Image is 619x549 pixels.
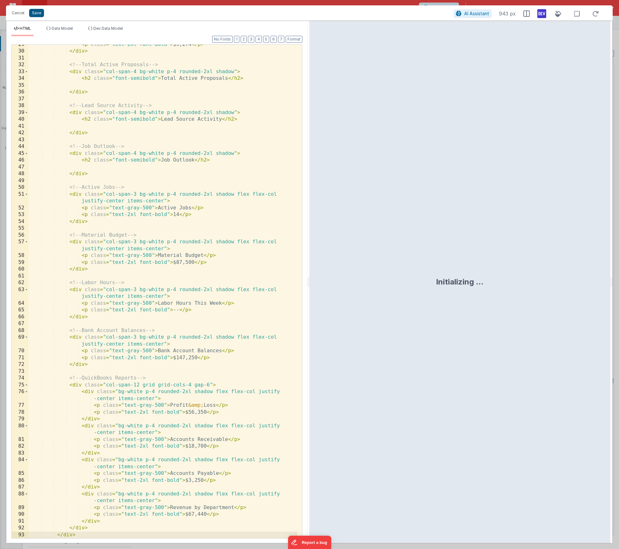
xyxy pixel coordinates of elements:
[12,48,28,55] div: 30
[12,191,28,205] div: 51
[12,532,28,539] div: 93
[270,36,277,43] button: 6
[12,89,28,96] div: 36
[9,9,28,17] button: Cancel
[12,232,28,239] div: 56
[12,239,28,252] div: 57
[12,375,28,382] div: 74
[12,409,28,416] div: 78
[286,36,302,43] button: Format
[12,184,28,191] div: 50
[12,68,28,75] div: 33
[12,504,28,511] div: 89
[12,477,28,484] div: 86
[12,334,28,348] div: 69
[12,450,28,457] div: 83
[12,61,28,68] div: 32
[12,130,28,137] div: 42
[12,137,28,144] div: 43
[12,225,28,232] div: 55
[12,327,28,334] div: 68
[12,443,28,450] div: 82
[12,518,28,525] div: 91
[12,218,28,225] div: 54
[12,266,28,273] div: 60
[12,75,28,82] div: 34
[12,143,28,150] div: 44
[12,348,28,354] div: 70
[12,279,28,286] div: 62
[256,36,262,43] button: 4
[12,402,28,409] div: 77
[12,96,28,103] div: 37
[52,26,73,31] span: Data Model
[20,26,31,31] span: HTML
[454,10,491,18] button: AI Assistant
[12,273,28,280] div: 61
[12,55,28,62] div: 31
[12,320,28,327] div: 67
[288,536,331,549] iframe: Marker.io feedback button
[234,36,239,43] button: 1
[12,170,28,177] div: 48
[499,10,516,17] span: 943 px
[436,277,483,287] div: Initializing ...
[12,525,28,532] div: 92
[12,423,28,436] div: 80
[12,484,28,491] div: 87
[12,252,28,259] div: 58
[12,388,28,402] div: 76
[12,470,28,477] div: 85
[12,491,28,504] div: 88
[12,456,28,470] div: 84
[263,36,269,43] button: 5
[12,314,28,321] div: 66
[12,150,28,157] div: 45
[12,41,28,48] div: 29
[12,416,28,423] div: 79
[12,259,28,266] div: 59
[12,164,28,171] div: 47
[241,36,247,43] button: 2
[278,36,284,43] button: 7
[12,361,28,368] div: 72
[12,436,28,443] div: 81
[12,109,28,116] div: 39
[12,354,28,361] div: 71
[12,116,28,123] div: 40
[93,26,123,31] span: Dev Data Model
[12,211,28,218] div: 53
[12,123,28,130] div: 41
[12,300,28,307] div: 64
[12,157,28,164] div: 46
[248,36,254,43] button: 3
[29,9,44,17] button: Save
[12,307,28,314] div: 65
[12,511,28,518] div: 90
[12,205,28,212] div: 52
[12,286,28,300] div: 63
[464,11,489,16] span: AI Assistant
[12,102,28,109] div: 38
[12,177,28,184] div: 49
[12,82,28,89] div: 35
[12,368,28,375] div: 73
[12,382,28,389] div: 75
[212,36,233,43] button: No Folds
